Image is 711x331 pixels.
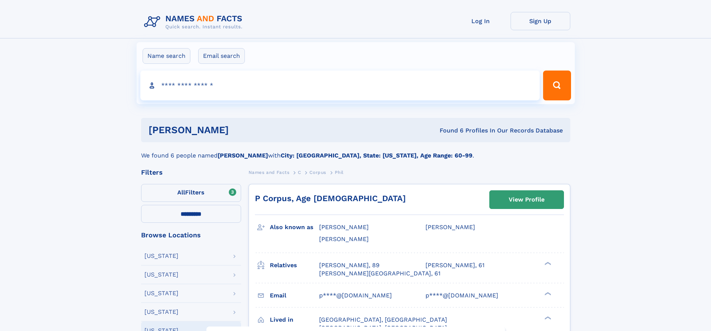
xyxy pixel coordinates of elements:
h3: Also known as [270,221,319,234]
b: City: [GEOGRAPHIC_DATA], State: [US_STATE], Age Range: 60-99 [281,152,473,159]
span: [PERSON_NAME] [319,224,369,231]
div: [US_STATE] [144,253,178,259]
img: Logo Names and Facts [141,12,249,32]
h3: Relatives [270,259,319,272]
div: Found 6 Profiles In Our Records Database [334,127,563,135]
a: [PERSON_NAME], 61 [425,261,484,269]
span: [GEOGRAPHIC_DATA], [GEOGRAPHIC_DATA] [319,316,447,323]
a: Log In [451,12,511,30]
div: ❯ [543,291,552,296]
h3: Lived in [270,313,319,326]
div: ❯ [543,315,552,320]
span: All [177,189,185,196]
span: [PERSON_NAME] [319,235,369,243]
a: [PERSON_NAME][GEOGRAPHIC_DATA], 61 [319,269,440,278]
div: View Profile [509,191,545,208]
button: Search Button [543,71,571,100]
label: Email search [198,48,245,64]
div: We found 6 people named with . [141,142,570,160]
b: [PERSON_NAME] [218,152,268,159]
span: [PERSON_NAME] [425,224,475,231]
a: Names and Facts [249,168,290,177]
span: C [298,170,301,175]
div: Filters [141,169,241,176]
div: [US_STATE] [144,272,178,278]
a: Sign Up [511,12,570,30]
a: P Corpus, Age [DEMOGRAPHIC_DATA] [255,194,406,203]
input: search input [140,71,540,100]
span: Corpus [309,170,326,175]
h3: Email [270,289,319,302]
a: C [298,168,301,177]
span: Phil [335,170,344,175]
div: [US_STATE] [144,290,178,296]
label: Name search [143,48,190,64]
a: View Profile [490,191,564,209]
a: [PERSON_NAME], 89 [319,261,380,269]
label: Filters [141,184,241,202]
a: Corpus [309,168,326,177]
div: [US_STATE] [144,309,178,315]
div: Browse Locations [141,232,241,238]
h1: [PERSON_NAME] [149,125,334,135]
div: ❯ [543,261,552,266]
